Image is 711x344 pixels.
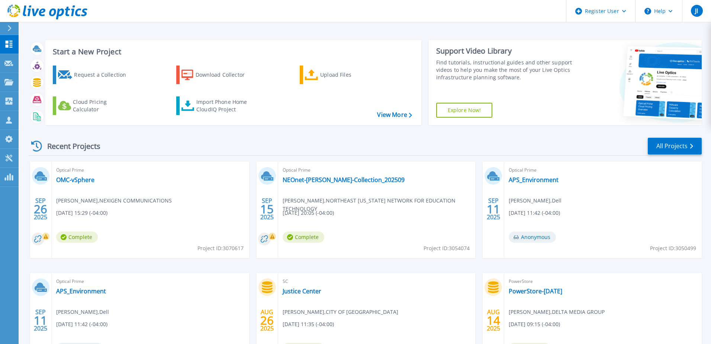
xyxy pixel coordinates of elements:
[56,209,107,217] span: [DATE] 15:29 (-04:00)
[509,287,562,295] a: PowerStore-[DATE]
[73,98,132,113] div: Cloud Pricing Calculator
[509,320,560,328] span: [DATE] 09:15 (-04:00)
[283,320,334,328] span: [DATE] 11:35 (-04:00)
[509,197,562,205] span: [PERSON_NAME] , Dell
[260,195,274,223] div: SEP 2025
[34,206,47,212] span: 26
[509,176,559,184] a: APS_Environment
[436,46,575,56] div: Support Video Library
[34,317,47,324] span: 11
[509,277,697,286] span: PowerStore
[53,48,412,56] h3: Start a New Project
[283,308,398,316] span: [PERSON_NAME] , CITY OF [GEOGRAPHIC_DATA]
[648,138,702,155] a: All Projects
[283,197,476,213] span: [PERSON_NAME] , NORTHEAST [US_STATE] NETWORK FOR EDUCATION TECHNOLOGY
[53,66,136,84] a: Request a Collection
[196,98,254,113] div: Import Phone Home CloudIQ Project
[487,317,500,324] span: 14
[56,197,172,205] span: [PERSON_NAME] , NEXIGEN COMMUNICATIONS
[33,195,48,223] div: SEP 2025
[377,111,412,118] a: View More
[487,206,500,212] span: 11
[486,195,501,223] div: SEP 2025
[74,67,133,82] div: Request a Collection
[650,244,696,252] span: Project ID: 3050499
[56,277,245,286] span: Optical Prime
[197,244,244,252] span: Project ID: 3070617
[56,320,107,328] span: [DATE] 11:42 (-04:00)
[53,96,136,115] a: Cloud Pricing Calculator
[260,317,274,324] span: 26
[260,307,274,334] div: AUG 2025
[283,166,471,174] span: Optical Prime
[283,176,405,184] a: NEOnet-[PERSON_NAME]-Collection_202509
[424,244,470,252] span: Project ID: 3054074
[283,287,321,295] a: Justice Center
[436,103,493,118] a: Explore Now!
[436,59,575,81] div: Find tutorials, instructional guides and other support videos to help you make the most of your L...
[56,176,94,184] a: OMC-vSphere
[260,206,274,212] span: 15
[283,232,324,243] span: Complete
[509,209,560,217] span: [DATE] 11:42 (-04:00)
[176,66,259,84] a: Download Collector
[509,166,697,174] span: Optical Prime
[56,232,98,243] span: Complete
[283,209,334,217] span: [DATE] 20:05 (-04:00)
[486,307,501,334] div: AUG 2025
[509,232,556,243] span: Anonymous
[33,307,48,334] div: SEP 2025
[283,277,471,286] span: SC
[320,67,380,82] div: Upload Files
[509,308,605,316] span: [PERSON_NAME] , DELTA MEDIA GROUP
[56,166,245,174] span: Optical Prime
[300,66,383,84] a: Upload Files
[56,287,106,295] a: APS_Environment
[196,67,255,82] div: Download Collector
[29,137,110,155] div: Recent Projects
[56,308,109,316] span: [PERSON_NAME] , Dell
[695,8,698,14] span: JI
